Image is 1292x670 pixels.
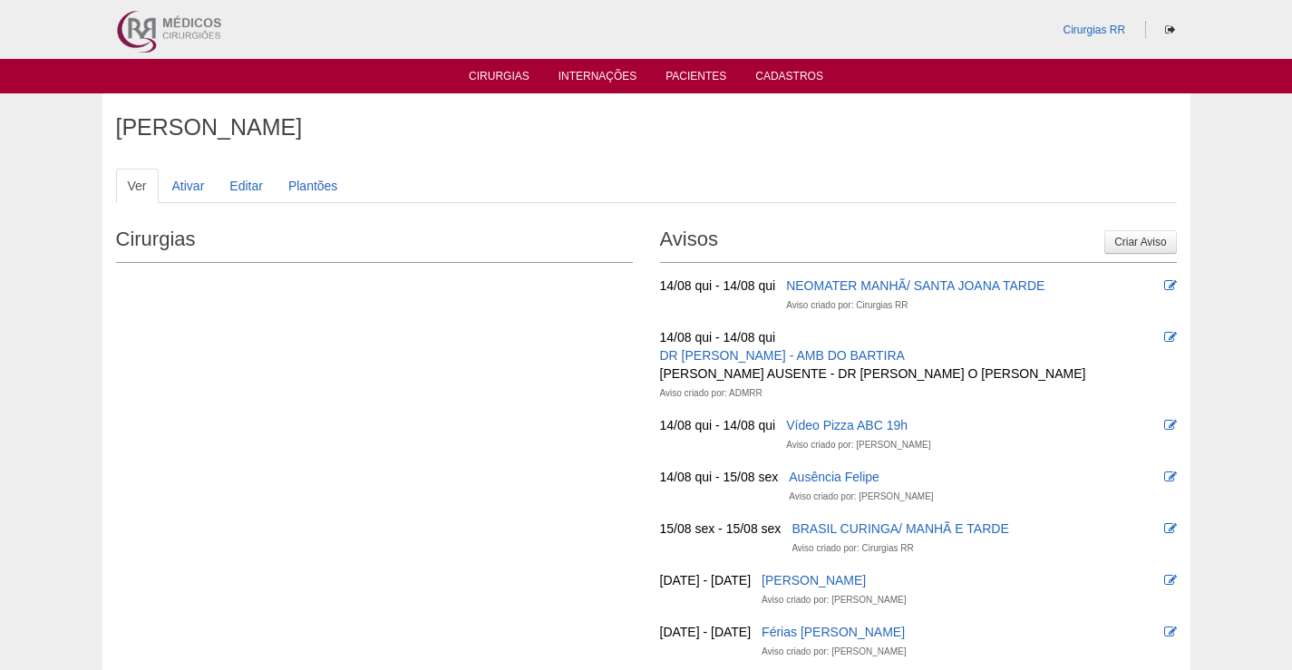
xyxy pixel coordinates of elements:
a: Criar Aviso [1104,230,1176,254]
a: BRASIL CURINGA/ MANHÃ E TARDE [792,521,1008,536]
div: 14/08 qui - 14/08 qui [660,328,776,346]
a: Ausência Felipe [789,470,879,484]
div: Aviso criado por: [PERSON_NAME] [762,591,906,609]
i: Editar [1164,471,1177,483]
a: Cirurgias RR [1063,24,1125,36]
div: [DATE] - [DATE] [660,571,752,589]
a: Pacientes [665,70,726,88]
a: Cadastros [755,70,823,88]
i: Editar [1164,331,1177,344]
a: Editar [218,169,275,203]
i: Editar [1164,574,1177,587]
h1: [PERSON_NAME] [116,116,1177,139]
a: Internações [559,70,637,88]
i: Editar [1164,522,1177,535]
div: Aviso criado por: Cirurgias RR [786,296,908,315]
a: Plantões [277,169,349,203]
h2: Cirurgias [116,221,633,263]
a: Ver [116,169,159,203]
div: [PERSON_NAME] AUSENTE - DR [PERSON_NAME] O [PERSON_NAME] [660,364,1086,383]
a: DR [PERSON_NAME] - AMB DO BARTIRA [660,348,905,363]
a: Cirurgias [469,70,529,88]
div: 14/08 qui - 15/08 sex [660,468,779,486]
a: Ativar [160,169,217,203]
a: Vídeo Pizza ABC 19h [786,418,908,432]
div: [DATE] - [DATE] [660,623,752,641]
a: [PERSON_NAME] [762,573,866,587]
div: 15/08 sex - 15/08 sex [660,519,782,538]
div: Aviso criado por: Cirurgias RR [792,539,913,558]
div: 14/08 qui - 14/08 qui [660,416,776,434]
h2: Avisos [660,221,1177,263]
i: Editar [1164,419,1177,432]
a: Férias [PERSON_NAME] [762,625,905,639]
i: Editar [1164,279,1177,292]
div: 14/08 qui - 14/08 qui [660,277,776,295]
div: Aviso criado por: [PERSON_NAME] [786,436,930,454]
a: NEOMATER MANHÃ/ SANTA JOANA TARDE [786,278,1044,293]
i: Sair [1165,24,1175,35]
div: Aviso criado por: ADMRR [660,384,763,403]
div: Aviso criado por: [PERSON_NAME] [789,488,933,506]
i: Editar [1164,626,1177,638]
div: Aviso criado por: [PERSON_NAME] [762,643,906,661]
